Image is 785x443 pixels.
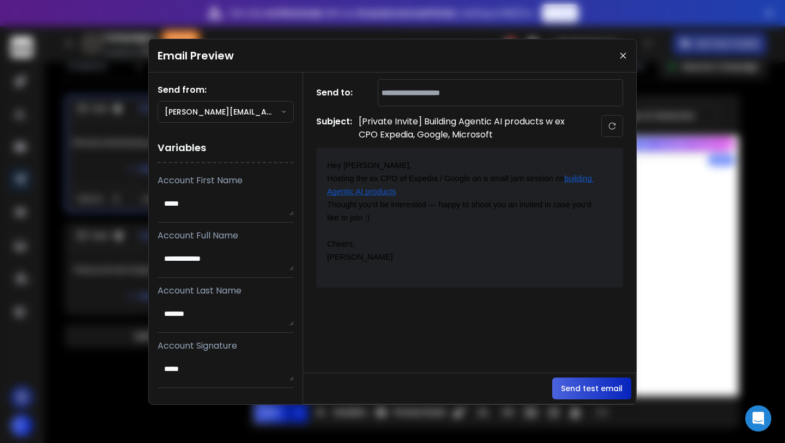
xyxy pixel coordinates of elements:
h1: Email Preview [158,48,234,63]
span: Cheers, [327,240,355,248]
h1: Subject: [316,115,352,141]
span: Hey [PERSON_NAME], [327,161,412,170]
span: building Agentic AI products [327,174,594,196]
span: [PERSON_NAME] [327,253,393,261]
div: Open Intercom Messenger [745,405,771,432]
h1: Send to: [316,86,360,99]
p: Account Signature [158,339,294,352]
button: Send test email [552,378,631,399]
p: [PERSON_NAME][EMAIL_ADDRESS][DOMAIN_NAME] [165,106,281,117]
p: Account Last Name [158,284,294,297]
p: Account Full Name [158,229,294,242]
span: Thought you’d be interested — happy to shoot you an invited in case you’d like to join :) [327,200,594,222]
h1: Variables [158,134,294,163]
p: [Private Invite] Building Agentic AI products w ex CPO Expedia, Google, Microsoft [359,115,577,141]
h1: Send from: [158,83,294,97]
a: building Agentic AI products [327,172,594,197]
p: Account First Name [158,174,294,187]
span: Hosting the ex CPO of Expedia / Google on a small jam session on [327,174,564,183]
